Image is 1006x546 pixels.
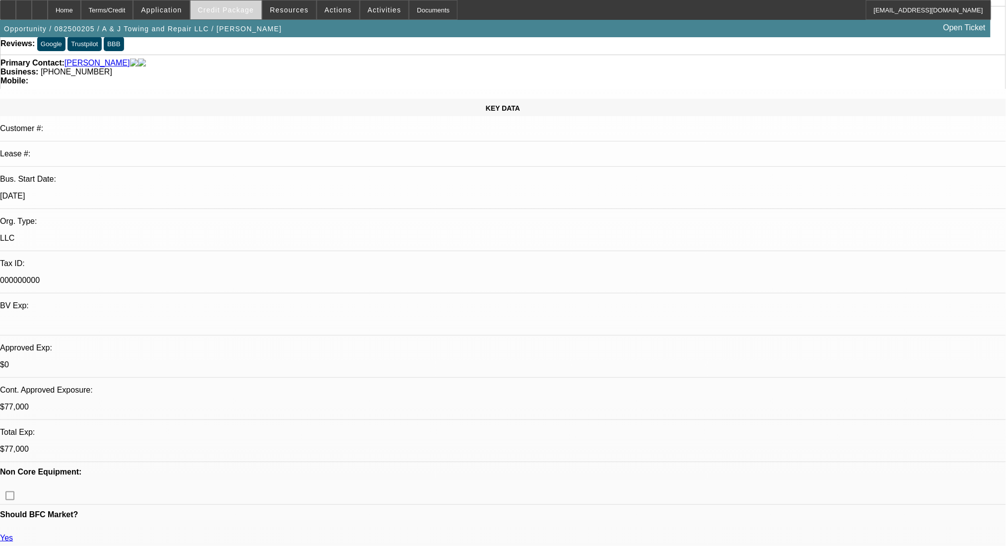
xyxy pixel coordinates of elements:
strong: Primary Contact: [0,59,65,68]
a: Open Ticket [939,19,990,36]
span: Activities [368,6,402,14]
button: Activities [360,0,409,19]
span: [PHONE_NUMBER] [41,68,112,76]
strong: Business: [0,68,38,76]
button: Google [37,37,66,51]
button: Resources [263,0,316,19]
button: Application [134,0,189,19]
span: Resources [270,6,309,14]
span: KEY DATA [486,104,520,112]
strong: Reviews: [0,39,35,48]
button: Actions [317,0,359,19]
span: Opportunity / 082500205 / A & J Towing and Repair LLC / [PERSON_NAME] [4,25,282,33]
span: Actions [325,6,352,14]
span: Application [141,6,182,14]
span: Credit Package [198,6,254,14]
button: Credit Package [191,0,262,19]
button: BBB [104,37,124,51]
a: [PERSON_NAME] [65,59,130,68]
strong: Mobile: [0,76,28,85]
img: facebook-icon.png [130,59,138,68]
button: Trustpilot [67,37,101,51]
img: linkedin-icon.png [138,59,146,68]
